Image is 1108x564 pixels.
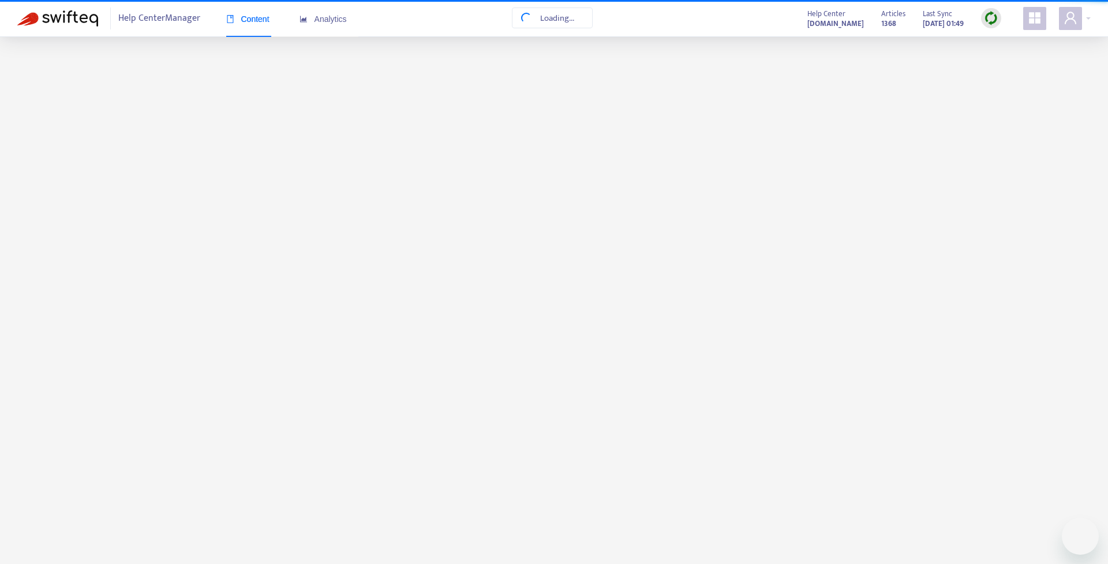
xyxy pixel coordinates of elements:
span: Help Center Manager [118,8,200,29]
strong: [DATE] 01:49 [923,17,964,30]
span: Last Sync [923,8,952,20]
span: area-chart [300,15,308,23]
span: Articles [881,8,905,20]
span: book [226,15,234,23]
span: appstore [1028,11,1042,25]
span: Help Center [807,8,845,20]
span: Content [226,14,269,24]
span: Analytics [300,14,347,24]
strong: 1368 [881,17,896,30]
span: user [1064,11,1077,25]
a: [DOMAIN_NAME] [807,17,864,30]
img: Swifteq [17,10,98,27]
iframe: Button to launch messaging window [1062,518,1099,555]
img: sync.dc5367851b00ba804db3.png [984,11,998,25]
